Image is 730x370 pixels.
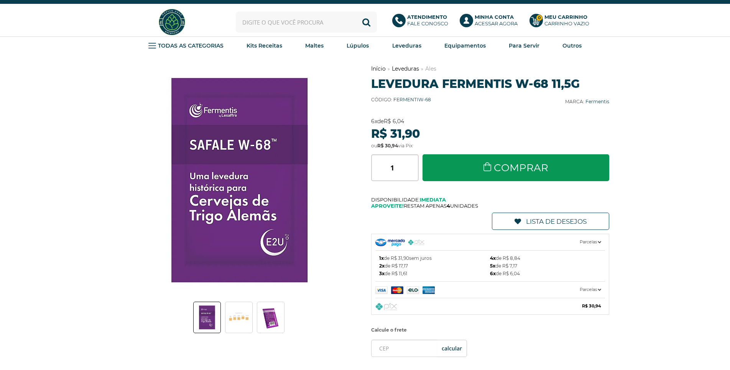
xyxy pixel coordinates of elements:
a: Levedura Fermentis W-68 11,5g - Imagem 1 [193,302,221,333]
span: FERMENTIW-68 [393,97,431,102]
img: Levedura Fermentis W-68 11,5g [125,65,355,295]
b: 1x [379,255,384,261]
a: Maltes [305,40,324,51]
img: Mercado Pago [375,286,450,294]
a: Fermentis [585,99,609,104]
b: 4x [490,255,496,261]
input: Digite o que você procura [236,12,377,33]
span: Parcelas [580,286,601,294]
span: de R$ 17,17 [379,262,408,270]
b: R$ 30,94 [582,302,601,310]
a: Parcelas [375,234,605,250]
a: Lúpulos [347,40,369,51]
strong: R$ 6,04 [384,118,404,125]
b: Atendimento [407,14,447,20]
a: Lista de Desejos [492,213,609,230]
strong: 6x [371,118,377,125]
label: Calcule o frete [371,324,609,336]
strong: Maltes [305,42,324,49]
span: de R$ 11,61 [379,270,407,277]
a: Kits Receitas [247,40,282,51]
strong: Equipamentos [444,42,486,49]
span: de R$ 7,17 [490,262,517,270]
h1: Levedura Fermentis W-68 11,5g [371,77,609,91]
strong: R$ 31,90 [371,127,420,141]
b: Meu Carrinho [544,14,587,20]
a: Equipamentos [444,40,486,51]
img: Levedura Fermentis W-68 11,5g - Imagem 3 [257,304,284,331]
b: Minha Conta [475,14,514,20]
span: Disponibilidade: [371,197,609,203]
b: 6x [490,271,496,276]
p: Fale conosco [407,14,448,27]
strong: R$ 30,94 [377,143,398,149]
span: de [371,118,404,125]
span: ou via Pix [371,143,413,149]
p: Acessar agora [475,14,518,27]
b: Código: [371,97,392,102]
a: Levedura Fermentis W-68 11,5g - Imagem 2 [225,302,253,333]
span: de R$ 31,90 sem juros [379,254,432,262]
a: Minha ContaAcessar agora [460,14,522,31]
img: Pix [375,303,397,311]
img: PIX [408,240,424,245]
a: Para Servir [509,40,539,51]
button: Buscar [356,12,377,33]
span: de R$ 8,84 [490,254,520,262]
img: Levedura Fermentis W-68 11,5g - Imagem 2 [225,312,252,323]
a: Parcelas [375,282,605,298]
span: Restam apenas unidades [371,203,609,209]
b: Aproveite! [371,203,404,209]
div: Carrinho Vazio [544,20,589,27]
strong: TODAS AS CATEGORIAS [158,42,224,49]
b: 4 [447,203,450,209]
b: Imediata [420,197,446,203]
a: Outros [562,40,582,51]
strong: Kits Receitas [247,42,282,49]
span: de R$ 6,04 [490,270,520,277]
strong: Outros [562,42,582,49]
b: 5x [490,263,495,269]
b: 3x [379,271,385,276]
b: 2x [379,263,385,269]
input: CEP [371,340,467,357]
a: Levedura Fermentis W-68 11,5g - Imagem 3 [257,302,284,333]
strong: Lúpulos [347,42,369,49]
span: Parcelas [580,238,601,246]
a: AtendimentoFale conosco [392,14,452,31]
a: Ales [425,65,436,72]
img: Levedura Fermentis W-68 11,5g - Imagem 1 [194,304,220,331]
img: Hopfen Haus BrewShop [158,8,186,36]
a: Leveduras [392,40,421,51]
button: OK [437,340,467,357]
a: TODAS AS CATEGORIAS [148,40,224,51]
strong: 0 [536,15,543,21]
a: Leveduras [392,65,419,72]
strong: Para Servir [509,42,539,49]
strong: Leveduras [392,42,421,49]
b: Marca: [565,99,584,104]
a: Comprar [423,154,609,181]
img: Mercado Pago Checkout PRO [375,239,405,246]
a: Início [371,65,386,72]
